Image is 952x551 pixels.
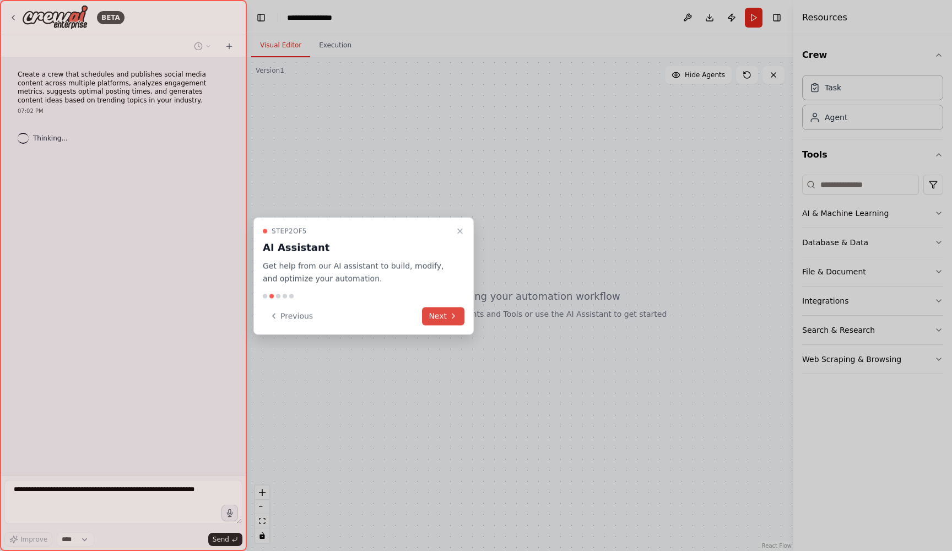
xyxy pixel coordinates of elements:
span: Step 2 of 5 [272,227,307,236]
button: Hide left sidebar [253,10,269,25]
p: Get help from our AI assistant to build, modify, and optimize your automation. [263,260,451,285]
h3: AI Assistant [263,240,451,256]
button: Close walkthrough [453,225,467,238]
button: Previous [263,307,320,325]
button: Next [422,307,464,325]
